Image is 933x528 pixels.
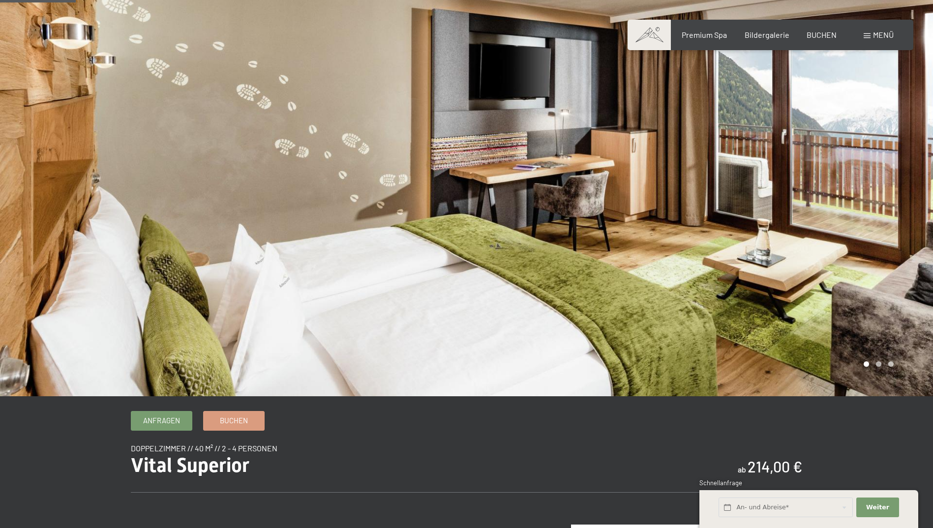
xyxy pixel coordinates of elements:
b: 214,00 € [748,458,802,475]
button: Weiter [856,498,899,518]
a: Bildergalerie [745,30,789,39]
a: Premium Spa [682,30,727,39]
span: Doppelzimmer // 40 m² // 2 - 4 Personen [131,443,277,453]
a: Anfragen [131,411,192,430]
span: Vital Superior [131,454,249,477]
a: Buchen [204,411,264,430]
span: Anfragen [143,415,180,426]
span: ab [738,465,746,474]
span: Schnellanfrage [699,479,742,487]
span: Menü [873,30,894,39]
span: Weiter [866,503,889,512]
span: Buchen [220,415,248,426]
a: BUCHEN [807,30,837,39]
